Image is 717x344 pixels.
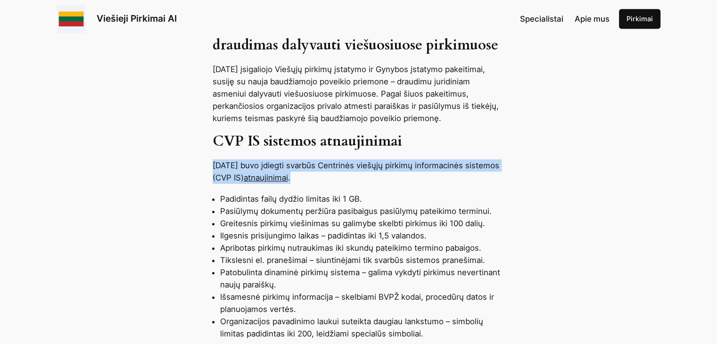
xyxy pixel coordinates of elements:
li: Patobulinta dinaminė pirkimų sistema – galima vykdyti pirkimus nevertinant naujų paraiškų. [220,266,505,291]
a: Specialistai [520,13,563,25]
p: [DATE] buvo įdiegti svarbūs Centrinės viešųjų pirkimų informacinės sistemos (CVP IS) . [213,159,505,184]
strong: CVP IS sistemos atnaujinimai [213,132,402,151]
li: Išsamesnė pirkimų informacija – skelbiami BVPŽ kodai, procedūrų datos ir planuojamos vertės. [220,291,505,315]
a: Viešieji Pirkimai AI [97,13,177,24]
a: Pirkimai [619,9,660,29]
a: atnaujinimai [244,173,288,182]
li: Apribotas pirkimų nutraukimas iki skundų pateikimo termino pabaigos. [220,242,505,254]
li: Ilgesnis prisijungimo laikas – padidintas iki 1,5 valandos. [220,229,505,242]
li: Tikslesni el. pranešimai – siuntinėjami tik svarbūs sistemos pranešimai. [220,254,505,266]
li: Greitesnis pirkimų viešinimas su galimybe skelbti pirkimus iki 100 dalių. [220,217,505,229]
span: Specialistai [520,14,563,24]
p: [DATE] įsigaliojo Viešųjų pirkimų įstatymo ir Gynybos įstatymo pakeitimai, susiję su nauja baudži... [213,63,505,124]
img: Viešieji pirkimai logo [57,5,85,33]
li: Organizacijos pavadinimo laukui suteikta daugiau lankstumo – simbolių limitas padidintas iki 200,... [220,315,505,340]
nav: Navigation [520,13,610,25]
a: Apie mus [575,13,610,25]
li: Pasiūlymų dokumentų peržiūra pasibaigus pasiūlymų pateikimo terminui. [220,205,505,217]
li: Padidintas failų dydžio limitas iki 1 GB. [220,193,505,205]
span: Apie mus [575,14,610,24]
